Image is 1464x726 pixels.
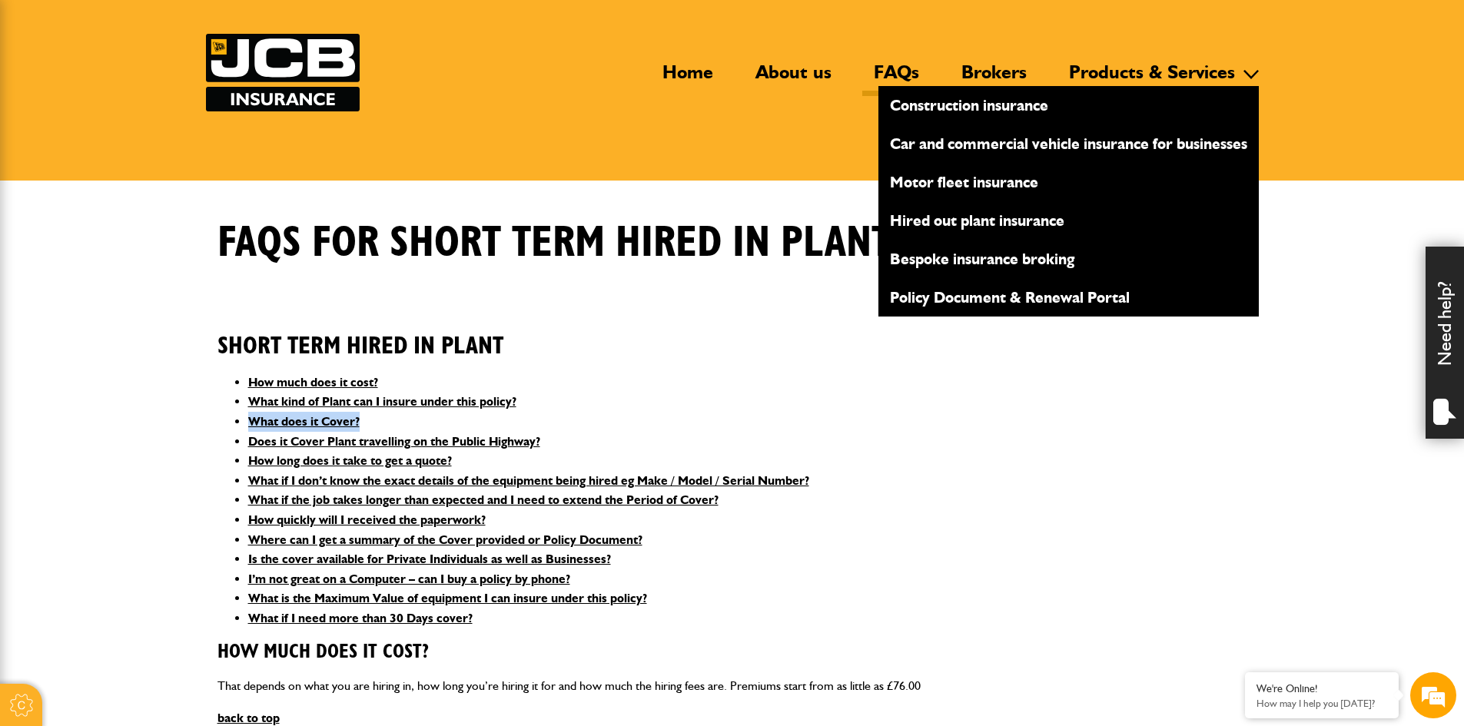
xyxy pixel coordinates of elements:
[20,233,281,267] input: Enter your phone number
[248,532,642,547] a: Where can I get a summary of the Cover provided or Policy Document?
[248,492,719,507] a: What if the job takes longer than expected and I need to extend the Period of Cover?
[950,61,1038,96] a: Brokers
[20,278,281,460] textarea: Type your message and hit 'Enter'
[217,676,1247,696] p: That depends on what you are hiring in, how long you’re hiring it for and how much the hiring fee...
[248,453,452,468] a: How long does it take to get a quote?
[1257,698,1387,709] p: How may I help you today?
[744,61,843,96] a: About us
[878,246,1259,272] a: Bespoke insurance broking
[20,187,281,221] input: Enter your email address
[878,92,1259,118] a: Construction insurance
[217,641,1247,665] h3: How much does it cost?
[248,473,809,488] a: What if I don’t know the exact details of the equipment being hired eg Make / Model / Serial Number?
[26,85,65,107] img: d_20077148190_company_1631870298795_20077148190
[248,394,516,409] a: What kind of Plant can I insure under this policy?
[209,473,279,494] em: Start Chat
[217,217,891,269] h1: FAQS for Short Term Hired In Plant
[248,552,611,566] a: Is the cover available for Private Individuals as well as Businesses?
[217,308,1247,360] h2: Short Term Hired In Plant
[651,61,725,96] a: Home
[248,591,647,605] a: What is the Maximum Value of equipment I can insure under this policy?
[878,284,1259,310] a: Policy Document & Renewal Portal
[248,414,360,429] a: What does it Cover?
[20,142,281,176] input: Enter your last name
[1257,682,1387,695] div: We're Online!
[248,611,473,625] a: What if I need more than 30 Days cover?
[248,434,540,449] a: Does it Cover Plant travelling on the Public Highway?
[878,207,1259,234] a: Hired out plant insurance
[248,375,378,390] a: How much does it cost?
[878,169,1259,195] a: Motor fleet insurance
[206,34,360,111] img: JCB Insurance Services logo
[252,8,289,45] div: Minimize live chat window
[1426,247,1464,439] div: Need help?
[878,131,1259,157] a: Car and commercial vehicle insurance for businesses
[248,512,486,527] a: How quickly will I received the paperwork?
[248,572,570,586] a: I’m not great on a Computer – can I buy a policy by phone?
[80,86,258,106] div: Chat with us now
[1057,61,1247,96] a: Products & Services
[217,711,280,725] a: back to top
[206,34,360,111] a: JCB Insurance Services
[862,61,931,96] a: FAQs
